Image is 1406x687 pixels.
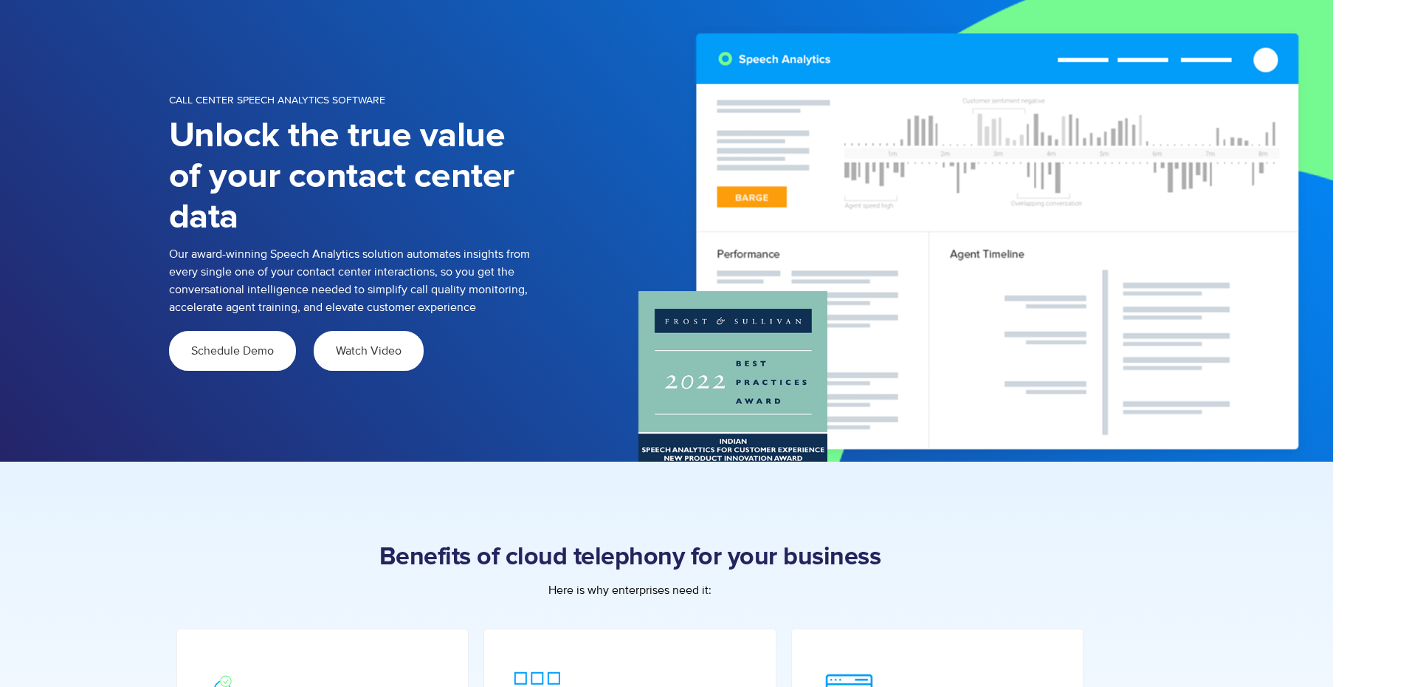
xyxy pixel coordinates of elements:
[336,345,402,357] span: Watch Video
[314,331,424,371] a: Watch Video
[191,345,274,357] span: Schedule Demo
[169,94,385,106] span: Call Center Speech Analytics Software
[169,245,538,316] p: Our award-winning Speech Analytics solution automates insights from every single one of your cont...
[548,583,711,598] span: Here is why enterprises need it:
[169,543,1092,572] h2: Benefits of cloud telephony for your business
[169,331,296,371] a: Schedule Demo
[169,116,538,238] h1: Unlock the true value of your contact center data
